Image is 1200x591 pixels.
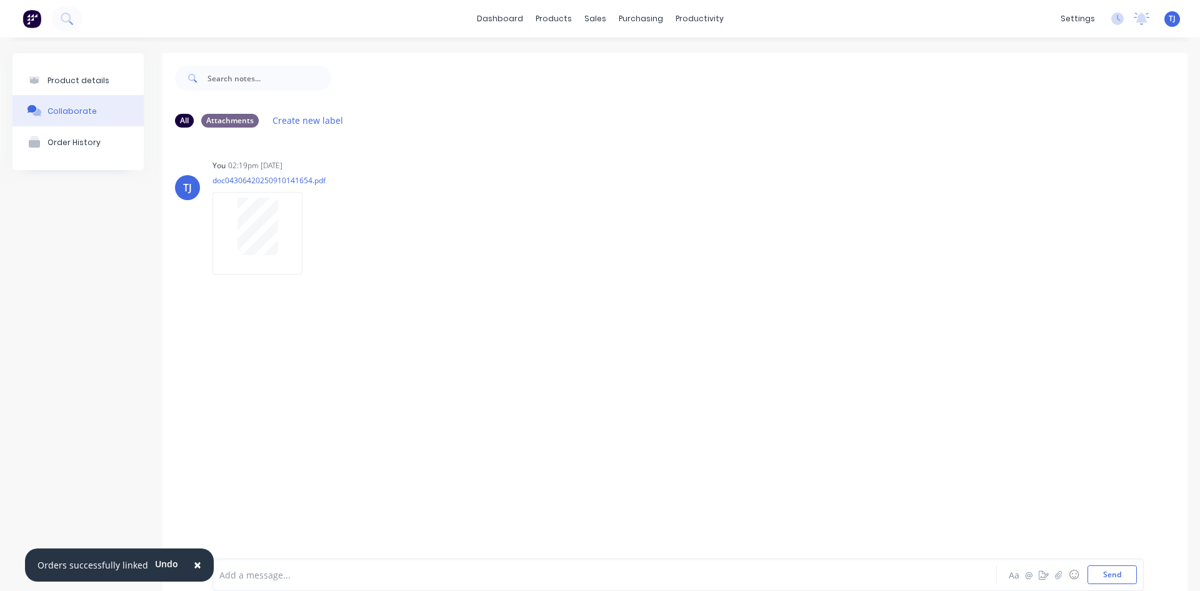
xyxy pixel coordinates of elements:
div: Order History [47,138,101,147]
div: Product details [47,76,109,85]
button: Close [181,550,214,580]
a: dashboard [471,9,529,28]
div: settings [1054,9,1101,28]
div: TJ [183,180,192,195]
div: Orders successfully linked [37,558,148,572]
button: Order History [12,126,144,158]
div: 02:19pm [DATE] [228,160,282,171]
div: purchasing [612,9,669,28]
div: Collaborate [47,106,97,116]
button: Product details [12,66,144,95]
button: Undo [148,555,185,573]
span: × [194,556,201,573]
button: Aa [1006,567,1021,582]
div: products [529,9,578,28]
img: Factory [22,9,41,28]
button: Send [1087,565,1137,584]
button: @ [1021,567,1036,582]
div: Attachments [201,114,259,128]
button: Create new label [266,112,350,129]
div: sales [578,9,612,28]
div: productivity [669,9,730,28]
p: doc04306420250910141654.pdf [212,175,326,186]
input: Search notes... [207,66,331,91]
div: All [175,114,194,128]
span: TJ [1169,13,1176,24]
button: ☺ [1066,567,1081,582]
div: You [212,160,226,171]
button: Collaborate [12,95,144,126]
